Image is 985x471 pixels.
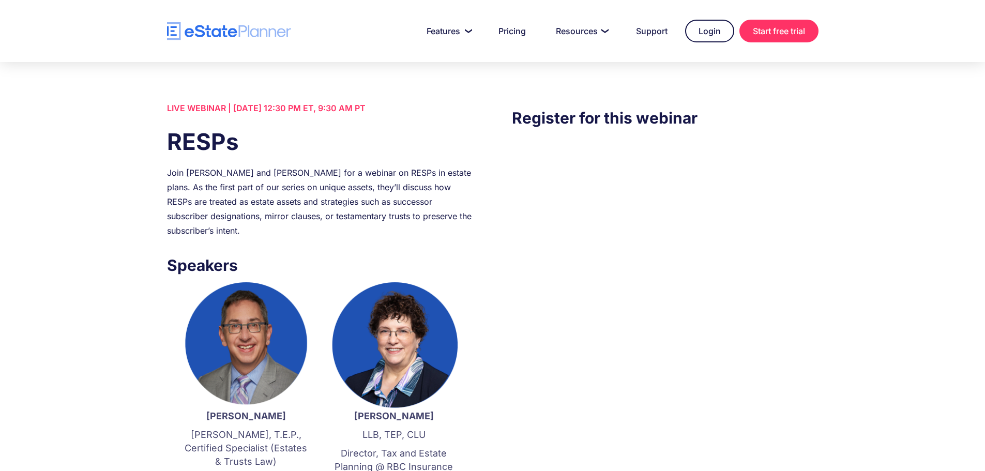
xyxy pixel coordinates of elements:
[330,428,458,442] p: LLB, TEP, CLU
[206,411,286,421] strong: [PERSON_NAME]
[414,21,481,41] a: Features
[183,428,310,468] p: [PERSON_NAME], T.E.P., Certified Specialist (Estates & Trusts Law)
[167,126,473,158] h1: RESPs
[167,165,473,238] div: Join [PERSON_NAME] and [PERSON_NAME] for a webinar on RESPs in estate plans. As the first part of...
[167,253,473,277] h3: Speakers
[512,150,818,336] iframe: Form 0
[486,21,538,41] a: Pricing
[354,411,434,421] strong: [PERSON_NAME]
[167,101,473,115] div: LIVE WEBINAR | [DATE] 12:30 PM ET, 9:30 AM PT
[739,20,819,42] a: Start free trial
[167,22,291,40] a: home
[512,106,818,130] h3: Register for this webinar
[685,20,734,42] a: Login
[543,21,618,41] a: Resources
[624,21,680,41] a: Support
